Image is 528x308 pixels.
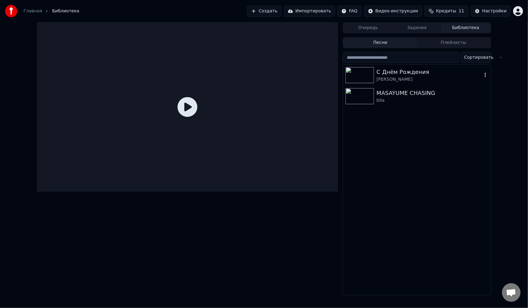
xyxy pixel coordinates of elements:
[417,38,490,47] button: Плейлисты
[344,38,417,47] button: Песни
[24,8,42,14] a: Главная
[464,54,494,61] span: Сортировать
[24,8,79,14] nav: breadcrumb
[337,6,361,17] button: FAQ
[471,6,511,17] button: Настройки
[364,6,422,17] button: Видео-инструкции
[376,89,488,97] div: MASAYUME CHASING
[247,6,281,17] button: Создать
[425,6,468,17] button: Кредиты11
[376,68,482,76] div: С Днём Рождения
[441,24,490,32] button: Библиотека
[459,8,464,14] span: 11
[5,5,17,17] img: youka
[436,8,456,14] span: Кредиты
[376,76,482,83] div: [PERSON_NAME]
[393,24,441,32] button: Задания
[52,8,79,14] span: Библиотека
[284,6,335,17] button: Импортировать
[502,283,521,302] div: Открытый чат
[344,24,393,32] button: Очередь
[482,8,507,14] div: Настройки
[376,97,488,104] div: bôa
